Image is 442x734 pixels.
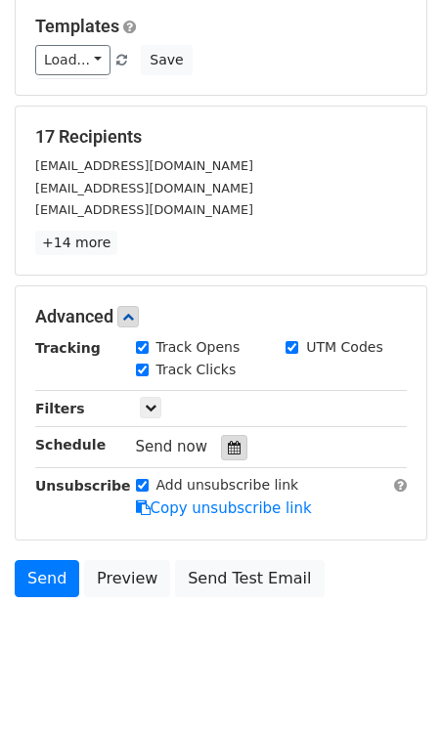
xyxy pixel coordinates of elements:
[84,560,170,597] a: Preview
[35,202,253,217] small: [EMAIL_ADDRESS][DOMAIN_NAME]
[156,337,241,358] label: Track Opens
[35,45,110,75] a: Load...
[156,475,299,496] label: Add unsubscribe link
[35,126,407,148] h5: 17 Recipients
[306,337,382,358] label: UTM Codes
[136,438,208,455] span: Send now
[141,45,192,75] button: Save
[344,640,442,734] iframe: Chat Widget
[35,401,85,416] strong: Filters
[15,560,79,597] a: Send
[175,560,324,597] a: Send Test Email
[156,360,237,380] label: Track Clicks
[35,340,101,356] strong: Tracking
[35,306,407,327] h5: Advanced
[136,499,312,517] a: Copy unsubscribe link
[35,231,117,255] a: +14 more
[35,181,253,195] small: [EMAIL_ADDRESS][DOMAIN_NAME]
[35,478,131,494] strong: Unsubscribe
[35,437,106,453] strong: Schedule
[35,158,253,173] small: [EMAIL_ADDRESS][DOMAIN_NAME]
[35,16,119,36] a: Templates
